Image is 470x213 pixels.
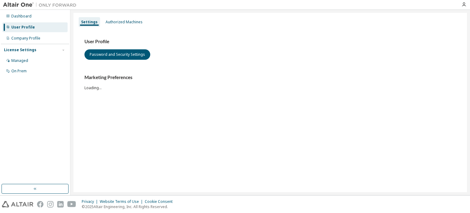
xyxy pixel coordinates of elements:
[11,69,27,74] div: On Prem
[67,201,76,207] img: youtube.svg
[82,204,176,209] p: © 2025 Altair Engineering, Inc. All Rights Reserved.
[145,199,176,204] div: Cookie Consent
[84,49,150,60] button: Password and Security Settings
[4,48,36,52] div: License Settings
[82,199,100,204] div: Privacy
[57,201,64,207] img: linkedin.svg
[11,58,28,63] div: Managed
[81,20,98,25] div: Settings
[11,36,40,41] div: Company Profile
[37,201,43,207] img: facebook.svg
[11,14,32,19] div: Dashboard
[106,20,143,25] div: Authorized Machines
[11,25,35,30] div: User Profile
[84,74,456,81] h3: Marketing Preferences
[3,2,80,8] img: Altair One
[100,199,145,204] div: Website Terms of Use
[47,201,54,207] img: instagram.svg
[84,39,456,45] h3: User Profile
[2,201,33,207] img: altair_logo.svg
[84,74,456,90] div: Loading...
